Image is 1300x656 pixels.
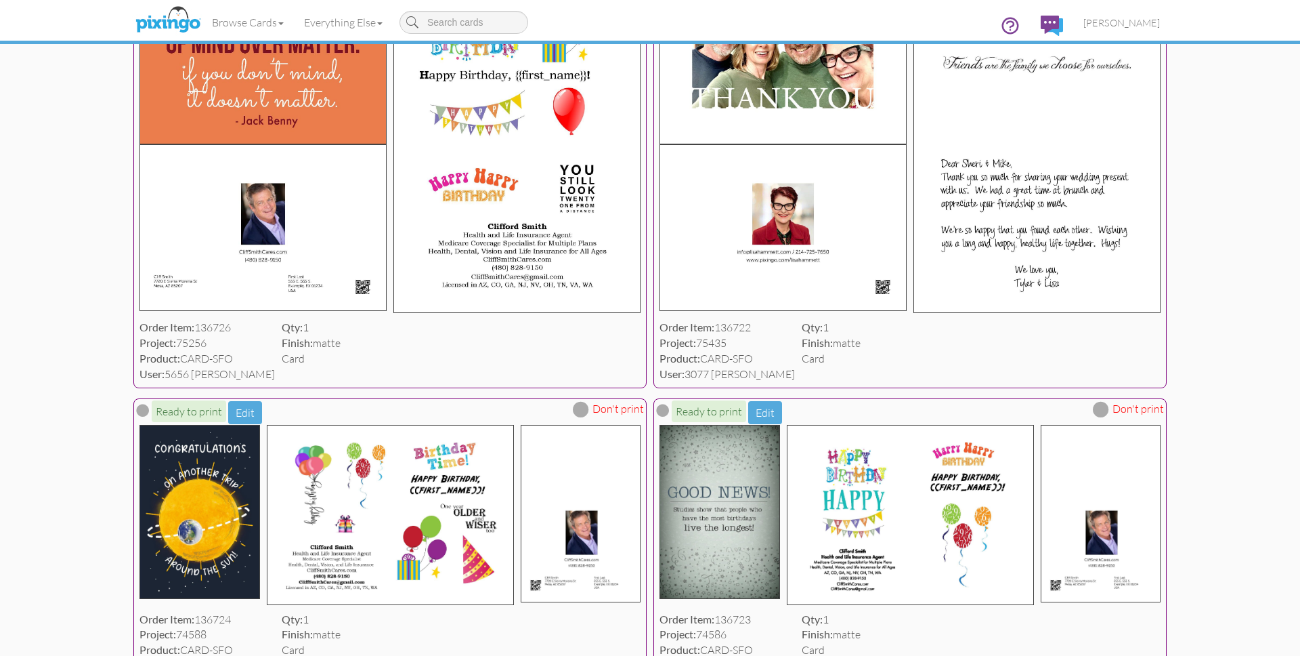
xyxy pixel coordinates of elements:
img: 134837-2-1755561156851-cecfdc38a35aff91-qa.jpg [787,425,1034,605]
strong: Order Item: [659,613,714,626]
div: 74588 [139,627,275,642]
span: [PERSON_NAME] [1083,17,1160,28]
img: pixingo logo [132,3,204,37]
strong: Order Item: [139,613,194,626]
div: Card [282,351,341,367]
div: Card [802,351,861,367]
strong: Product: [659,352,700,365]
div: 136726 [139,320,275,335]
strong: Qty: [802,321,823,333]
button: Edit [228,401,262,425]
button: Edit [748,401,782,425]
strong: Project: [659,628,696,640]
div: matte [282,335,341,351]
img: 136335-3-1759337148444-723f5d87524c5cf7-qa.jpg [139,144,387,311]
img: 134839-1-1755561913129-1faa1bdca5488849-qa.jpg [139,425,260,599]
a: Browse Cards [202,5,294,39]
strong: Product: [139,352,180,365]
strong: Order Item: [139,321,194,333]
strong: Qty: [802,613,823,626]
div: 75256 [139,335,275,351]
div: 136724 [139,612,275,628]
span: Don't print [1112,401,1164,417]
img: 134837-1-1755561156851-cecfdc38a35aff91-qa.jpg [659,425,780,599]
a: Everything Else [294,5,393,39]
strong: User: [659,367,685,380]
div: matte [282,627,341,642]
strong: Finish: [282,336,313,349]
span: Don't print [592,401,644,417]
img: 134839-2-1755561913129-1faa1bdca5488849-qa.jpg [267,425,514,605]
img: comments.svg [1041,16,1063,36]
div: matte [802,627,861,642]
strong: Project: [139,628,176,640]
div: 136723 [659,612,795,628]
strong: Project: [139,336,176,349]
div: 3077 [PERSON_NAME] [659,367,795,382]
strong: Finish: [802,336,833,349]
strong: Product: [659,643,700,656]
div: 136722 [659,320,795,335]
div: 1 [802,612,861,628]
div: 1 [282,320,341,335]
strong: Order Item: [659,321,714,333]
img: 134837-3-1755561156851-cecfdc38a35aff91-qa.jpg [1041,425,1161,603]
strong: Product: [139,643,180,656]
strong: Finish: [282,628,313,640]
img: 136722-3-1760370555423-459c737e6e9a6d58-qa.jpg [659,144,907,311]
strong: Qty: [282,321,303,333]
div: CARD-SFO [139,351,275,367]
strong: Qty: [282,613,303,626]
span: Ready to print [672,401,746,422]
div: 1 [802,320,861,335]
div: 1 [282,612,341,628]
a: [PERSON_NAME] [1073,5,1170,40]
img: 134839-3-1755561913129-1faa1bdca5488849-qa.jpg [521,425,641,603]
strong: Finish: [802,628,833,640]
div: 5656 [PERSON_NAME] [139,367,275,382]
strong: User: [139,367,165,380]
div: 74586 [659,627,795,642]
div: CARD-SFO [659,351,795,367]
input: Search cards [399,11,528,34]
div: 75435 [659,335,795,351]
div: matte [802,335,861,351]
strong: Project: [659,336,696,349]
span: Ready to print [152,401,226,422]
